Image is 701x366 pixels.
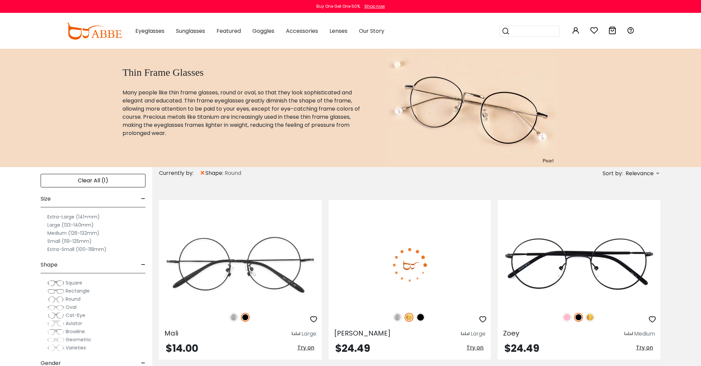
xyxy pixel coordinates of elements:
[47,280,64,287] img: Square.png
[41,191,51,207] span: Size
[563,313,571,322] img: Pink
[66,279,82,286] span: Square
[66,344,86,351] span: Varieties
[586,313,594,322] img: Gold
[141,191,145,207] span: -
[135,27,164,35] span: Eyeglasses
[461,331,469,337] img: size ruler
[217,27,241,35] span: Featured
[386,49,558,167] img: thin frame glasses
[416,313,425,322] img: Black
[252,27,274,35] span: Goggles
[166,341,198,356] span: $14.00
[636,344,653,351] span: Try on
[603,169,623,177] span: Sort by:
[176,27,205,35] span: Sunglasses
[41,174,145,187] div: Clear All (1)
[498,224,660,305] img: Black Zoey - Metal ,Adjust Nose Pads
[66,288,90,294] span: Rectangle
[330,27,347,35] span: Lenses
[625,331,633,337] img: size ruler
[292,331,300,337] img: size ruler
[335,341,370,356] span: $24.49
[47,213,100,221] label: Extra-Large (141+mm)
[47,337,64,343] img: Geometric.png
[122,89,369,137] p: Many people like thin frame glasses, round or oval, so that they look sophisticated and elegant a...
[329,224,491,305] img: Gold Durns - Metal ,Adjust Nose Pads
[361,3,385,9] a: Shop now
[47,229,99,237] label: Medium (126-132mm)
[141,257,145,273] span: -
[364,3,385,9] div: Shop now
[66,336,91,343] span: Geometric
[574,313,583,322] img: Black
[503,328,519,338] span: Zoey
[66,296,81,302] span: Round
[41,257,58,273] span: Shape
[66,312,85,319] span: Cat-Eye
[634,343,655,352] button: Try on
[47,304,64,311] img: Oval.png
[47,296,64,303] img: Round.png
[47,245,107,253] label: Extra-Small (100-118mm)
[465,343,485,352] button: Try on
[316,3,360,9] div: Buy One Get One 50%
[66,23,122,40] img: abbeglasses.com
[297,344,314,351] span: Try on
[200,167,205,179] span: ×
[504,341,539,356] span: $24.49
[301,330,316,338] div: Large
[47,312,64,319] img: Cat-Eye.png
[47,288,64,295] img: Rectangle.png
[66,304,76,311] span: Oval
[229,313,238,322] img: Silver
[159,224,322,305] img: Black Mali - Acetate,Metal ,Adjust Nose Pads
[241,313,250,322] img: Black
[626,167,654,180] span: Relevance
[122,66,369,78] h1: Thin Frame Glasses
[286,27,318,35] span: Accessories
[393,313,402,322] img: Silver
[66,328,85,335] span: Browline
[47,221,94,229] label: Large (133-140mm)
[66,320,82,327] span: Aviator
[47,328,64,335] img: Browline.png
[225,169,241,177] span: Round
[47,320,64,327] img: Aviator.png
[205,169,225,177] span: shape:
[334,328,391,338] span: [PERSON_NAME]
[47,344,64,351] img: Varieties.png
[47,237,92,245] label: Small (119-125mm)
[634,330,655,338] div: Medium
[471,330,485,338] div: Large
[359,27,384,35] span: Our Story
[164,328,178,338] span: Mali
[295,343,316,352] button: Try on
[467,344,483,351] span: Try on
[405,313,413,322] img: Gold
[159,167,200,179] div: Currently by:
